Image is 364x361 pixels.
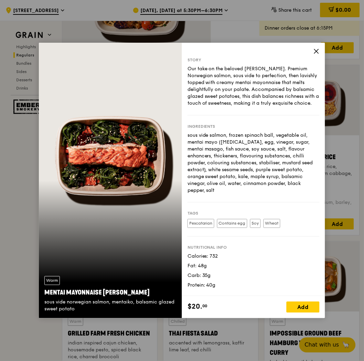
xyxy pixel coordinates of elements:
div: sous vide salmon, frozen spinach ball, vegetable oil, mentai mayo ([MEDICAL_DATA], egg, vinegar, ... [188,132,320,194]
div: Fat: 48g [188,263,320,270]
span: 00 [202,303,208,309]
label: Pescatarian [188,219,214,228]
label: Contains egg [217,219,247,228]
div: Carb: 35g [188,272,320,279]
div: Story [188,57,320,63]
label: Soy [250,219,261,228]
div: sous vide norwegian salmon, mentaiko, balsamic glazed sweet potato [44,299,176,313]
div: Add [287,302,320,313]
div: Tags [188,211,320,216]
div: Nutritional info [188,245,320,250]
div: Our take on the beloved [PERSON_NAME]. Premium Norwegian salmon, sous vide to perfection, then la... [188,65,320,107]
div: Warm [44,276,60,285]
div: Mentai Mayonnaise [PERSON_NAME] [44,288,176,298]
div: Protein: 40g [188,282,320,289]
span: $20. [188,302,202,312]
div: Ingredients [188,124,320,129]
label: Wheat [264,219,280,228]
div: Calories: 732 [188,253,320,260]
